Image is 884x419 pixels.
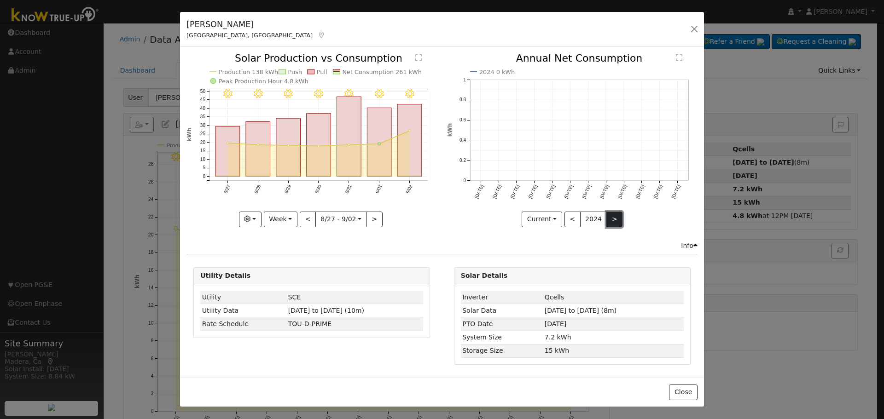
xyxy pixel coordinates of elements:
[509,184,520,199] text: [DATE]
[634,184,645,199] text: [DATE]
[288,293,301,301] span: ID: BUTK6FKR3, authorized: 03/10/25
[288,320,331,327] span: 52
[491,184,502,199] text: [DATE]
[288,307,364,314] span: [DATE] to [DATE] (10m)
[344,89,354,98] i: 8/31 - Clear
[409,130,411,132] circle: onclick=""
[317,31,326,39] a: Map
[463,178,466,183] text: 0
[375,184,383,195] text: 9/01
[284,89,293,98] i: 8/29 - Clear
[200,106,206,111] text: 40
[254,89,263,98] i: 8/28 - Clear
[459,118,466,123] text: 0.6
[307,114,331,177] rect: onclick=""
[200,317,286,331] td: Rate Schedule
[315,212,367,227] button: 8/27 - 9/02
[219,78,308,85] text: Peak Production Hour 4.8 kWh
[522,212,562,227] button: Current
[343,69,422,75] text: Net Consumption 261 kWh
[461,317,543,331] td: PTO Date
[398,104,422,177] rect: onclick=""
[474,184,484,199] text: [DATE]
[564,212,581,227] button: <
[186,18,326,30] h5: [PERSON_NAME]
[479,69,515,75] text: 2024 0 kWh
[447,123,453,137] text: kWh
[527,184,538,199] text: [DATE]
[223,89,233,98] i: 8/27 - Clear
[459,138,466,143] text: 0.4
[378,143,381,145] circle: onclick=""
[580,212,607,227] button: 2024
[545,333,571,341] span: 7.2 kWh
[215,126,240,177] rect: onclick=""
[287,145,289,147] circle: onclick=""
[461,331,543,344] td: System Size
[288,69,302,75] text: Push
[200,157,206,162] text: 10
[200,123,206,128] text: 30
[563,184,574,199] text: [DATE]
[681,241,698,251] div: Info
[606,212,622,227] button: >
[375,89,384,98] i: 9/01 - Clear
[337,97,361,177] rect: onclick=""
[652,184,663,199] text: [DATE]
[670,184,681,199] text: [DATE]
[200,291,286,304] td: Utility
[200,132,206,137] text: 25
[200,140,206,145] text: 20
[366,212,383,227] button: >
[459,158,466,163] text: 0.2
[186,128,192,142] text: kWh
[545,184,556,199] text: [DATE]
[461,272,507,279] strong: Solar Details
[318,145,320,147] circle: onclick=""
[599,184,610,199] text: [DATE]
[235,52,402,64] text: Solar Production vs Consumption
[253,184,262,195] text: 8/28
[459,98,466,103] text: 0.8
[516,52,642,64] text: Annual Net Consumption
[227,142,229,144] circle: onclick=""
[405,89,414,98] i: 9/02 - Clear
[276,119,301,177] rect: onclick=""
[200,272,250,279] strong: Utility Details
[461,291,543,304] td: Inverter
[257,144,259,146] circle: onclick=""
[223,184,231,195] text: 8/27
[617,184,628,199] text: [DATE]
[203,174,206,179] text: 0
[200,149,206,154] text: 15
[284,184,292,195] text: 8/29
[200,98,206,103] text: 45
[203,166,206,171] text: 5
[200,89,206,94] text: 50
[348,144,350,146] circle: onclick=""
[461,344,543,357] td: Storage Size
[314,89,323,98] i: 8/30 - Clear
[581,184,592,199] text: [DATE]
[344,184,353,195] text: 8/31
[463,77,466,82] text: 1
[314,184,322,195] text: 8/30
[317,69,327,75] text: Pull
[405,184,413,195] text: 9/02
[186,32,313,39] span: [GEOGRAPHIC_DATA], [GEOGRAPHIC_DATA]
[367,108,392,177] rect: onclick=""
[415,54,422,61] text: 
[219,69,278,75] text: Production 138 kWh
[545,347,569,354] span: 15 kWh
[200,115,206,120] text: 35
[246,122,270,177] rect: onclick=""
[264,212,297,227] button: Week
[676,54,682,61] text: 
[200,304,286,317] td: Utility Data
[669,385,697,400] button: Close
[545,320,567,327] span: [DATE]
[461,304,543,317] td: Solar Data
[545,307,616,314] span: [DATE] to [DATE] (8m)
[300,212,316,227] button: <
[545,293,564,301] span: ID: 986, authorized: 02/03/25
